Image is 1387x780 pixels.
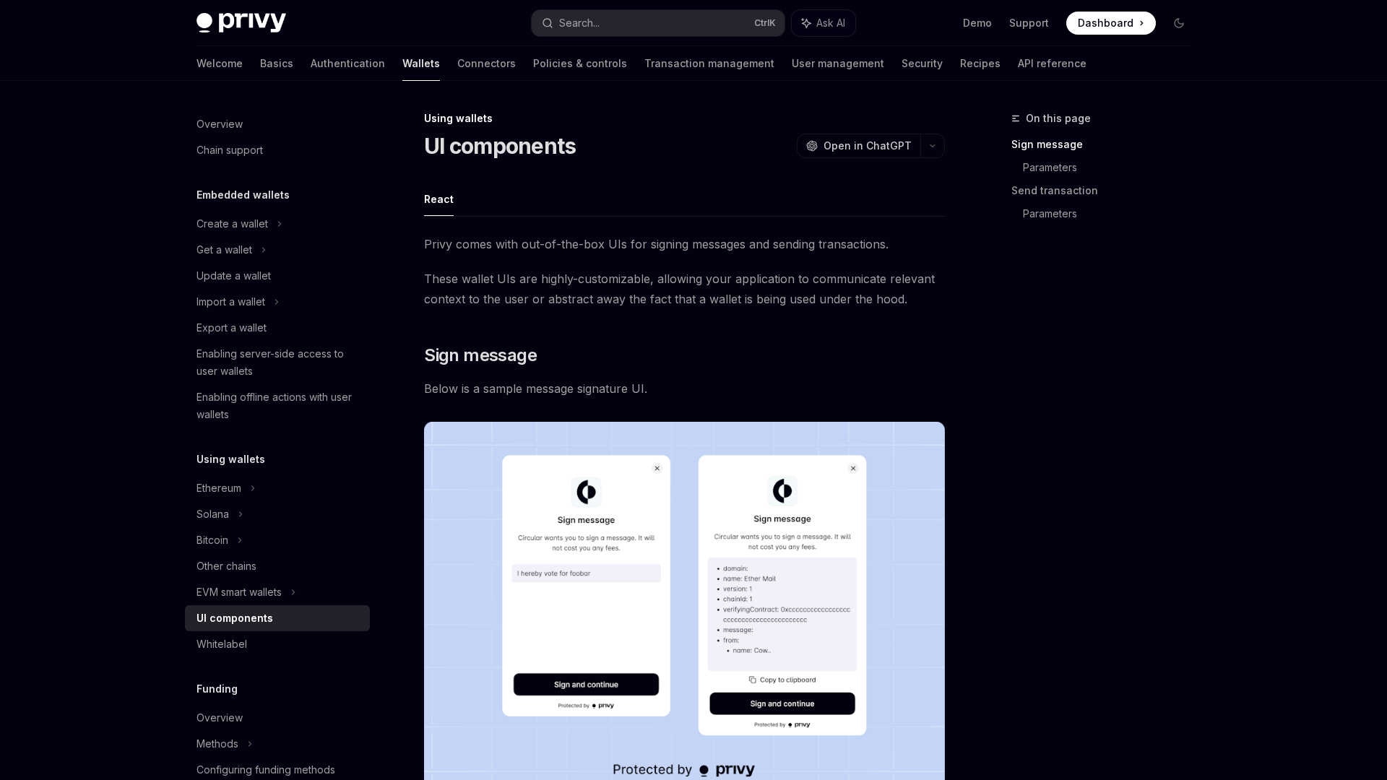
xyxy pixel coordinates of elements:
span: Ask AI [816,16,845,30]
img: dark logo [196,13,286,33]
div: Create a wallet [196,215,268,233]
div: Whitelabel [196,636,247,653]
a: API reference [1018,46,1086,81]
a: Sign message [1011,133,1202,156]
div: Ethereum [196,480,241,497]
button: Toggle dark mode [1167,12,1191,35]
div: Export a wallet [196,319,267,337]
div: Methods [196,735,238,753]
a: Whitelabel [185,631,370,657]
a: Basics [260,46,293,81]
div: EVM smart wallets [196,584,282,601]
div: UI components [196,610,273,627]
div: Enabling server-side access to user wallets [196,345,361,380]
button: Ask AI [792,10,855,36]
h1: UI components [424,133,576,159]
h5: Using wallets [196,451,265,468]
div: Overview [196,709,243,727]
div: Other chains [196,558,256,575]
a: Policies & controls [533,46,627,81]
div: Search... [559,14,600,32]
div: Update a wallet [196,267,271,285]
a: Send transaction [1011,179,1202,202]
button: React [424,182,454,216]
a: Enabling offline actions with user wallets [185,384,370,428]
div: Configuring funding methods [196,761,335,779]
a: Welcome [196,46,243,81]
a: Enabling server-side access to user wallets [185,341,370,384]
h5: Funding [196,680,238,698]
div: Import a wallet [196,293,265,311]
a: Parameters [1023,202,1202,225]
div: Overview [196,116,243,133]
span: Open in ChatGPT [824,139,912,153]
span: Dashboard [1078,16,1133,30]
a: Security [902,46,943,81]
span: Sign message [424,344,537,367]
a: Transaction management [644,46,774,81]
h5: Embedded wallets [196,186,290,204]
div: Get a wallet [196,241,252,259]
a: User management [792,46,884,81]
a: Overview [185,705,370,731]
a: Support [1009,16,1049,30]
span: Ctrl K [754,17,776,29]
span: On this page [1026,110,1091,127]
button: Search...CtrlK [532,10,785,36]
button: Open in ChatGPT [797,134,920,158]
a: UI components [185,605,370,631]
span: Privy comes with out-of-the-box UIs for signing messages and sending transactions. [424,234,945,254]
div: Using wallets [424,111,945,126]
a: Connectors [457,46,516,81]
div: Solana [196,506,229,523]
span: Below is a sample message signature UI. [424,378,945,399]
span: These wallet UIs are highly-customizable, allowing your application to communicate relevant conte... [424,269,945,309]
a: Parameters [1023,156,1202,179]
a: Update a wallet [185,263,370,289]
a: Demo [963,16,992,30]
a: Authentication [311,46,385,81]
a: Wallets [402,46,440,81]
div: Chain support [196,142,263,159]
a: Chain support [185,137,370,163]
a: Other chains [185,553,370,579]
a: Recipes [960,46,1001,81]
a: Overview [185,111,370,137]
div: Bitcoin [196,532,228,549]
a: Dashboard [1066,12,1156,35]
div: Enabling offline actions with user wallets [196,389,361,423]
a: Export a wallet [185,315,370,341]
